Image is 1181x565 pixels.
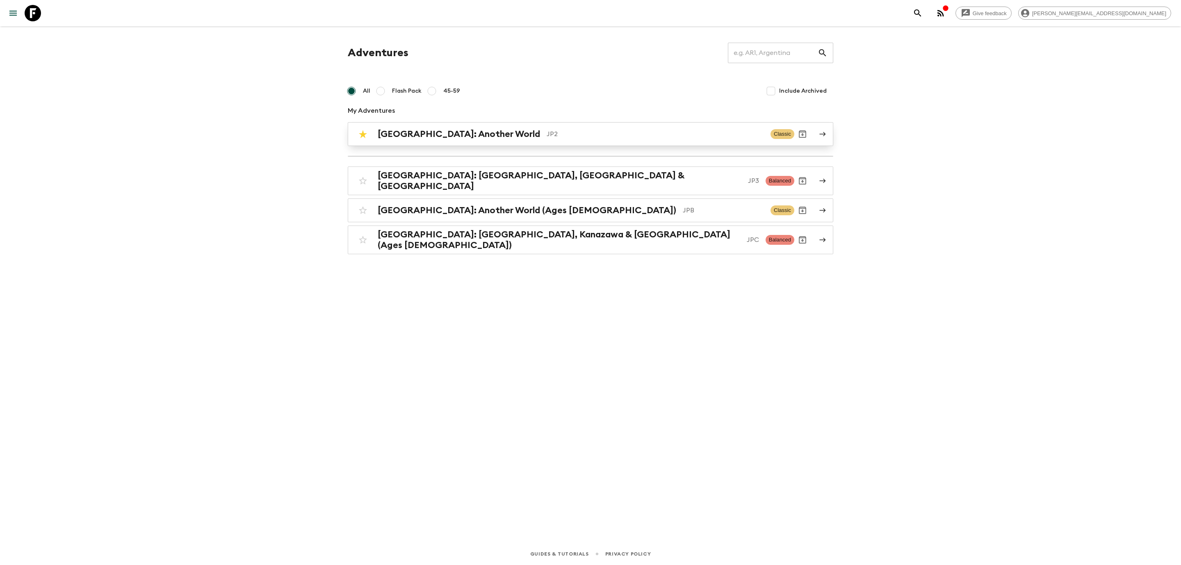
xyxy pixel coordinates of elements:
[547,129,764,139] p: JP2
[771,205,794,215] span: Classic
[348,166,833,195] a: [GEOGRAPHIC_DATA]: [GEOGRAPHIC_DATA], [GEOGRAPHIC_DATA] & [GEOGRAPHIC_DATA]JP3BalancedArchive
[1018,7,1171,20] div: [PERSON_NAME][EMAIL_ADDRESS][DOMAIN_NAME]
[794,232,811,248] button: Archive
[348,45,408,61] h1: Adventures
[748,176,759,186] p: JP3
[747,235,759,245] p: JPC
[5,5,21,21] button: menu
[348,198,833,222] a: [GEOGRAPHIC_DATA]: Another World (Ages [DEMOGRAPHIC_DATA])JPBClassicArchive
[955,7,1012,20] a: Give feedback
[348,226,833,254] a: [GEOGRAPHIC_DATA]: [GEOGRAPHIC_DATA], Kanazawa & [GEOGRAPHIC_DATA] (Ages [DEMOGRAPHIC_DATA])JPCBa...
[766,235,794,245] span: Balanced
[794,126,811,142] button: Archive
[766,176,794,186] span: Balanced
[728,41,818,64] input: e.g. AR1, Argentina
[348,106,833,116] p: My Adventures
[363,87,370,95] span: All
[968,10,1011,16] span: Give feedback
[378,229,740,251] h2: [GEOGRAPHIC_DATA]: [GEOGRAPHIC_DATA], Kanazawa & [GEOGRAPHIC_DATA] (Ages [DEMOGRAPHIC_DATA])
[378,205,676,216] h2: [GEOGRAPHIC_DATA]: Another World (Ages [DEMOGRAPHIC_DATA])
[443,87,460,95] span: 45-59
[771,129,794,139] span: Classic
[530,549,589,558] a: Guides & Tutorials
[348,122,833,146] a: [GEOGRAPHIC_DATA]: Another WorldJP2ClassicArchive
[683,205,764,215] p: JPB
[779,87,827,95] span: Include Archived
[794,202,811,219] button: Archive
[794,173,811,189] button: Archive
[1028,10,1171,16] span: [PERSON_NAME][EMAIL_ADDRESS][DOMAIN_NAME]
[378,170,741,191] h2: [GEOGRAPHIC_DATA]: [GEOGRAPHIC_DATA], [GEOGRAPHIC_DATA] & [GEOGRAPHIC_DATA]
[605,549,651,558] a: Privacy Policy
[910,5,926,21] button: search adventures
[378,129,540,139] h2: [GEOGRAPHIC_DATA]: Another World
[392,87,422,95] span: Flash Pack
